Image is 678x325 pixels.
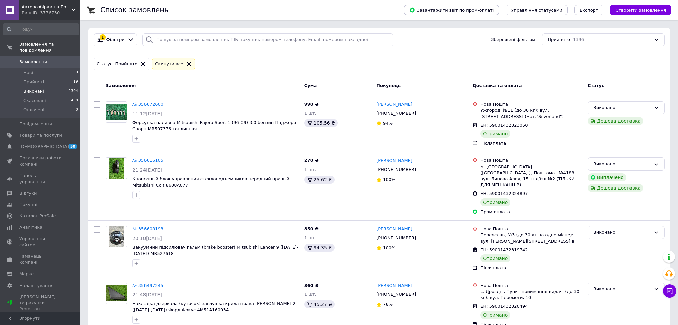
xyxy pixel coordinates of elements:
[383,121,393,126] span: 94%
[23,79,44,85] span: Прийняті
[383,302,393,307] span: 78%
[132,283,163,288] a: № 356497245
[23,98,46,104] span: Скасовані
[304,102,319,107] span: 990 ₴
[615,8,666,13] span: Створити замовлення
[304,176,335,184] div: 25.62 ₴
[480,311,510,319] div: Отримано
[480,283,582,289] div: Нова Пошта
[132,167,162,173] span: 21:24[DATE]
[132,158,163,163] a: № 356616105
[603,7,671,12] a: Створити замовлення
[376,283,412,289] a: [PERSON_NAME]
[383,245,395,250] span: 100%
[571,37,586,42] span: (1396)
[106,285,127,301] img: Фото товару
[19,132,62,138] span: Товари та послуги
[19,202,37,208] span: Покупці
[375,109,417,118] div: [PHONE_NUMBER]
[19,155,62,167] span: Показники роботи компанії
[19,306,62,312] div: Prom топ
[376,226,412,232] a: [PERSON_NAME]
[132,120,296,131] a: Форсунка паливна Mitsubishi Pajero Sport 1 (96-09) 3.0 бензин Паджеро Спорт MR507376 топливная
[593,104,651,111] div: Виконано
[19,144,69,150] span: [DEMOGRAPHIC_DATA]
[588,83,604,88] span: Статус
[106,104,127,120] img: Фото товару
[574,5,604,15] button: Експорт
[404,5,499,15] button: Завантажити звіт по пром-оплаті
[106,101,127,123] a: Фото товару
[132,102,163,107] a: № 356672600
[375,234,417,242] div: [PHONE_NUMBER]
[610,5,671,15] button: Створити замовлення
[304,158,319,163] span: 270 ₴
[480,232,582,244] div: Переяслав, №3 (до 30 кг на одне місце): вул. [PERSON_NAME][STREET_ADDRESS] в
[76,70,78,76] span: 0
[376,83,401,88] span: Покупець
[23,88,44,94] span: Виконані
[19,236,62,248] span: Управління сайтом
[304,283,319,288] span: 360 ₴
[304,235,316,240] span: 1 шт.
[480,140,582,146] div: Післяплата
[409,7,494,13] span: Завантажити звіт по пром-оплаті
[19,224,42,230] span: Аналітика
[588,173,626,181] div: Виплачено
[154,61,185,68] div: Cкинути все
[132,245,298,256] a: Вакуумний підсилювач гальм (brake booster) Mitsubishi Lancer 9 ([DATE]-[DATE]) MR527618
[304,167,316,172] span: 1 шт.
[304,111,316,116] span: 1 шт.
[491,37,537,43] span: Збережені фільтри:
[480,157,582,164] div: Нова Пошта
[588,117,643,125] div: Дешева доставка
[304,292,316,297] span: 1 шт.
[663,284,676,298] button: Чат з покупцем
[472,83,522,88] span: Доставка та оплата
[132,301,295,312] a: Накладка дзеркала (куточок) заглушка крила права [PERSON_NAME] 2 ([DATE]-[DATE]) Форд Фокус 4M51A...
[480,247,528,252] span: ЕН: 59001432319742
[22,10,80,16] div: Ваш ID: 3776730
[480,209,582,215] div: Пром-оплата
[480,101,582,107] div: Нова Пошта
[480,130,510,138] div: Отримано
[480,254,510,262] div: Отримано
[376,158,412,164] a: [PERSON_NAME]
[480,164,582,188] div: м. [GEOGRAPHIC_DATA] ([GEOGRAPHIC_DATA].), Поштомат №4188: вул. Липова Алея, 15, під’їзд №2 (ТІЛЬ...
[480,107,582,119] div: Ужгород, №11 (до 30 кг): вул. [STREET_ADDRESS] (маг."Silverland")
[588,184,643,192] div: Дешева доставка
[132,111,162,116] span: 11:12[DATE]
[106,157,127,179] a: Фото товару
[19,271,36,277] span: Маркет
[23,107,44,113] span: Оплачені
[23,70,33,76] span: Нові
[19,294,62,312] span: [PERSON_NAME] та рахунки
[69,144,77,149] span: 50
[480,265,582,271] div: Післяплата
[304,119,338,127] div: 105.56 ₴
[71,98,78,104] span: 458
[19,190,37,196] span: Відгуки
[19,283,54,289] span: Налаштування
[132,176,289,188] a: Кнопочный блок управления стеклоподъемников передний правый Mitsubishi Colt 8608A077
[548,37,570,43] span: Прийнято
[375,290,417,299] div: [PHONE_NUMBER]
[100,6,168,14] h1: Список замовлень
[480,191,528,196] span: ЕН: 59001432324897
[480,226,582,232] div: Нова Пошта
[511,8,562,13] span: Управління статусами
[304,244,335,252] div: 94.35 ₴
[304,83,317,88] span: Cума
[106,83,136,88] span: Замовлення
[383,177,395,182] span: 100%
[480,198,510,206] div: Отримано
[304,226,319,231] span: 850 ₴
[73,79,78,85] span: 19
[106,226,127,247] a: Фото товару
[19,173,62,185] span: Панель управління
[506,5,568,15] button: Управління статусами
[19,253,62,265] span: Гаманець компанії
